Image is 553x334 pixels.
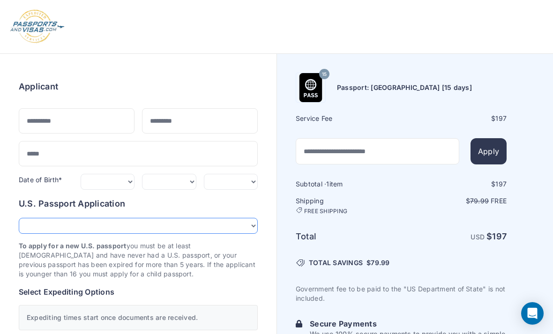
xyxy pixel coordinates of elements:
[492,231,507,241] span: 197
[491,197,507,205] span: Free
[19,242,127,250] strong: To apply for a new U.S. passport
[19,305,258,330] div: Expediting times start once documents are received.
[296,114,400,123] h6: Service Fee
[19,241,258,279] p: you must be at least [DEMOGRAPHIC_DATA] and have never had a U.S. passport, or your previous pass...
[470,197,489,205] span: 79.99
[310,318,507,329] h6: Secure Payments
[9,9,65,44] img: Logo
[495,180,507,188] span: 197
[471,233,485,241] span: USD
[402,196,507,206] p: $
[371,259,389,267] span: 79.99
[402,114,507,123] div: $
[296,179,400,189] h6: Subtotal · item
[19,176,62,184] label: Date of Birth*
[304,208,347,215] span: FREE SHIPPING
[471,138,507,164] button: Apply
[296,196,400,215] h6: Shipping
[402,179,507,189] div: $
[326,180,329,188] span: 1
[19,197,258,210] h6: U.S. Passport Application
[19,80,58,93] h6: Applicant
[296,73,325,102] img: Product Name
[296,284,507,303] p: Government fee to be paid to the "US Department of State" is not included.
[486,231,507,241] strong: $
[337,83,472,92] h6: Passport: [GEOGRAPHIC_DATA] [15 days]
[322,68,327,81] span: 15
[366,258,389,267] span: $
[521,302,544,325] div: Open Intercom Messenger
[19,286,258,297] h6: Select Expediting Options
[296,230,400,243] h6: Total
[309,258,363,267] span: TOTAL SAVINGS
[495,114,507,122] span: 197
